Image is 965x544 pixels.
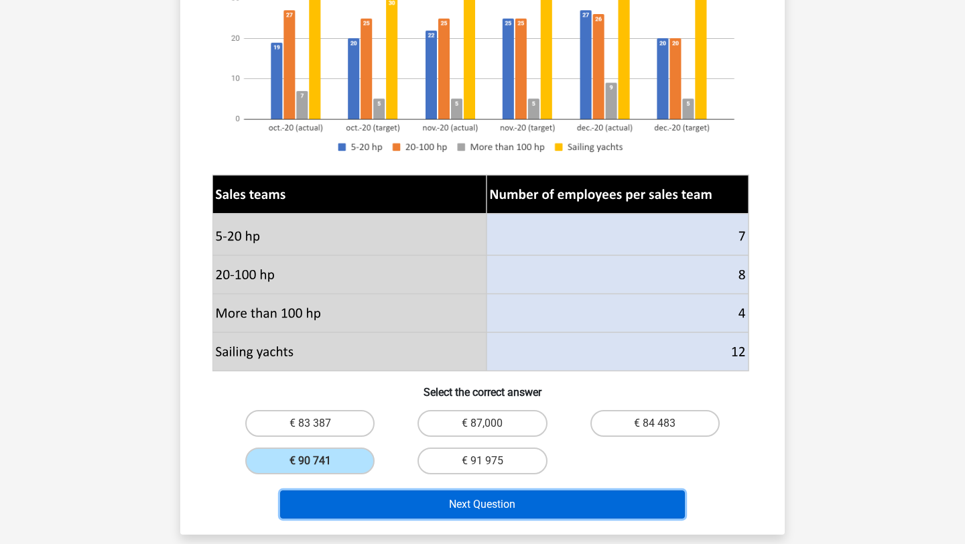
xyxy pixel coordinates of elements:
label: € 84 483 [590,410,720,437]
label: € 87,000 [417,410,547,437]
label: € 91 975 [417,448,547,474]
label: € 90 741 [245,448,375,474]
button: Next Question [280,490,686,519]
label: € 83 387 [245,410,375,437]
h6: Select the correct answer [202,375,763,399]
